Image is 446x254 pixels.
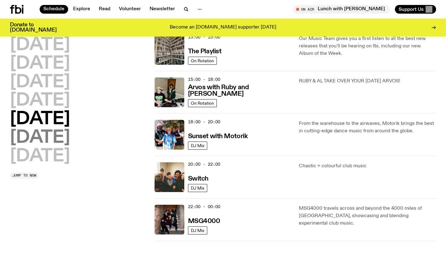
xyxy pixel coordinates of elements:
[188,142,207,150] a: DJ Mix
[395,5,436,14] button: Support Us
[191,143,204,148] span: DJ Mix
[299,77,436,85] p: RUBY & AL TAKE OVER YOUR [DATE] ARVOS!
[10,148,70,165] button: [DATE]
[188,176,208,182] h3: Switch
[69,5,94,14] a: Explore
[40,5,68,14] a: Schedule
[10,55,70,72] button: [DATE]
[188,57,217,65] a: On Rotation
[299,35,436,57] p: Our Music Team gives you a first listen to all the best new releases that you'll be hearing on fb...
[188,218,220,225] h3: MSG4000
[188,47,221,55] a: The Playlist
[188,84,292,97] h3: Arvos with Ruby and [PERSON_NAME]
[10,111,70,128] button: [DATE]
[188,132,248,140] a: Sunset with Motorik
[299,162,436,170] p: Chaotic + colourful club music
[191,101,214,105] span: On Rotation
[188,161,220,167] span: 20:00 - 22:00
[191,186,204,190] span: DJ Mix
[188,217,220,225] a: MSG4000
[10,22,57,33] h3: Donate to [DOMAIN_NAME]
[399,7,424,12] span: Support Us
[188,34,220,40] span: 13:00 - 15:00
[10,37,70,54] button: [DATE]
[299,205,436,227] p: MSG4000 travels across and beyond the 4000 miles of [GEOGRAPHIC_DATA], showcasing and blending ex...
[188,204,220,210] span: 22:00 - 00:00
[155,162,184,192] img: A warm film photo of the switch team sitting close together. from left to right: Cedar, Lau, Sand...
[188,83,292,97] a: Arvos with Ruby and [PERSON_NAME]
[10,129,70,147] button: [DATE]
[188,226,207,234] a: DJ Mix
[146,5,179,14] a: Newsletter
[188,184,207,192] a: DJ Mix
[10,74,70,91] button: [DATE]
[293,5,390,14] button: On AirLunch with [PERSON_NAME]
[155,35,184,65] img: A corner shot of the fbi music library
[188,133,248,140] h3: Sunset with Motorik
[155,77,184,107] img: Ruby wears a Collarbones t shirt and pretends to play the DJ decks, Al sings into a pringles can....
[191,228,204,233] span: DJ Mix
[191,58,214,63] span: On Rotation
[12,174,36,177] span: Jump to now
[155,120,184,150] img: Andrew, Reenie, and Pat stand in a row, smiling at the camera, in dappled light with a vine leafe...
[95,5,114,14] a: Read
[188,77,220,82] span: 15:00 - 18:00
[10,173,39,179] button: Jump to now
[10,92,70,109] button: [DATE]
[170,25,276,30] p: Become an [DOMAIN_NAME] supporter [DATE]
[299,120,436,135] p: From the warehouse to the airwaves, Motorik brings the best in cutting-edge dance music from arou...
[188,48,221,55] h3: The Playlist
[115,5,145,14] a: Volunteer
[188,119,220,125] span: 18:00 - 20:00
[188,99,217,107] a: On Rotation
[188,174,208,182] a: Switch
